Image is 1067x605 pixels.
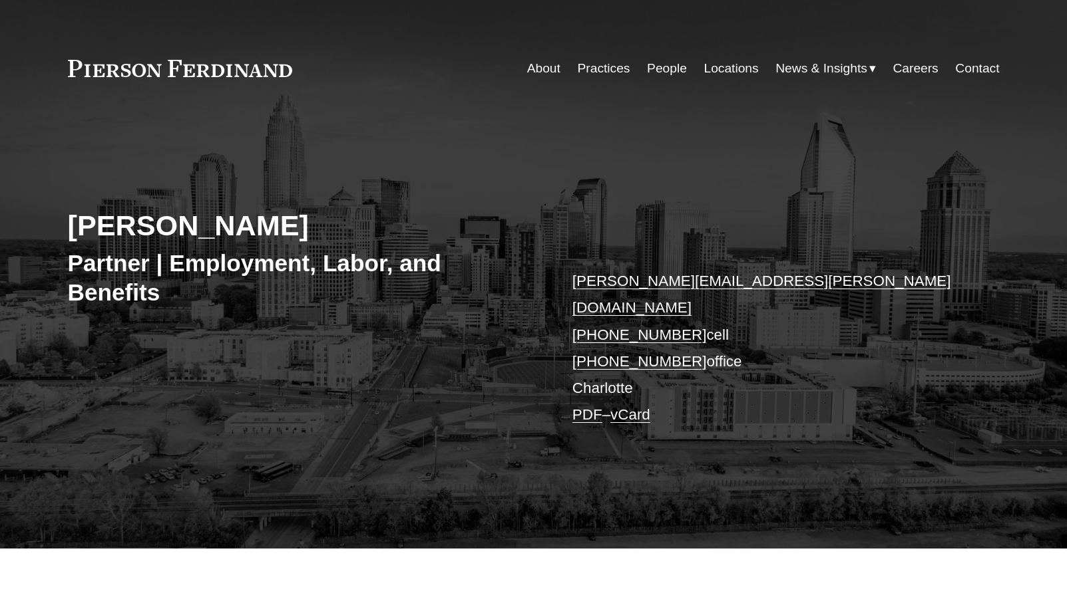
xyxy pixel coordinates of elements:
[68,249,534,306] h3: Partner | Employment, Labor, and Benefits
[572,326,707,343] a: [PHONE_NUMBER]
[955,56,999,81] a: Contact
[893,56,938,81] a: Careers
[572,406,602,423] a: PDF
[572,353,707,370] a: [PHONE_NUMBER]
[68,208,534,243] h2: [PERSON_NAME]
[610,406,650,423] a: vCard
[572,268,960,429] p: cell office Charlotte –
[647,56,687,81] a: People
[775,57,867,80] span: News & Insights
[572,273,951,316] a: [PERSON_NAME][EMAIL_ADDRESS][PERSON_NAME][DOMAIN_NAME]
[775,56,876,81] a: folder dropdown
[578,56,630,81] a: Practices
[704,56,758,81] a: Locations
[527,56,560,81] a: About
